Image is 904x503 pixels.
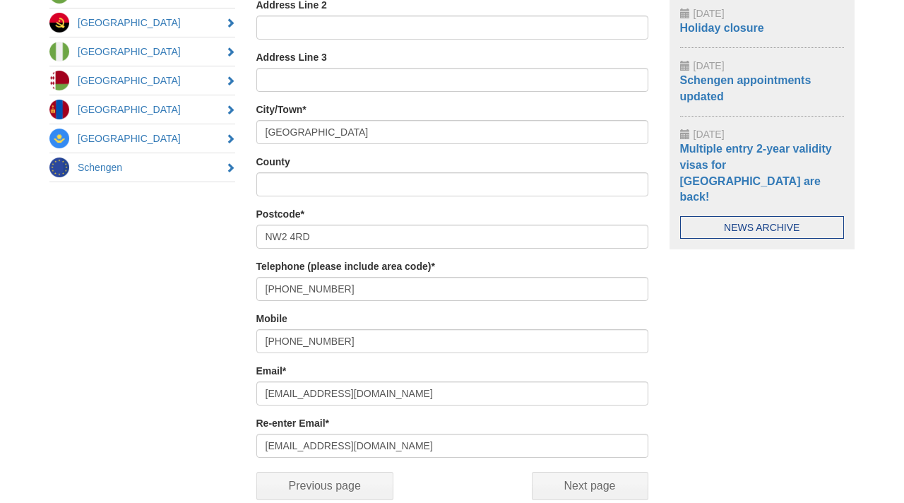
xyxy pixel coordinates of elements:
span: This field is required. [431,261,434,272]
label: County [256,155,290,169]
span: This field is required. [302,104,306,115]
a: [GEOGRAPHIC_DATA] [49,95,235,124]
span: This field is required. [282,365,286,377]
label: Re-enter Email [256,416,330,430]
a: [GEOGRAPHIC_DATA] [49,37,235,66]
label: Mobile [256,312,287,326]
input: Previous page [256,472,393,500]
a: Holiday closure [680,22,764,34]
label: Address Line 3 [256,50,327,64]
label: City/Town [256,102,307,117]
span: This field is required. [301,208,304,220]
a: [GEOGRAPHIC_DATA] [49,124,235,153]
a: Multiple entry 2-year validity visas for [GEOGRAPHIC_DATA] are back! [680,143,832,203]
a: News Archive [680,216,845,239]
a: Schengen appointments updated [680,74,811,102]
label: Telephone (please include area code) [256,259,435,273]
span: [DATE] [694,8,725,19]
span: This field is required. [326,418,329,429]
a: [GEOGRAPHIC_DATA] [49,66,235,95]
input: Next page [532,472,648,500]
a: [GEOGRAPHIC_DATA] [49,8,235,37]
span: [DATE] [694,129,725,140]
label: Email [256,364,287,378]
label: Postcode [256,207,304,221]
span: [DATE] [694,60,725,71]
a: Schengen [49,153,235,182]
